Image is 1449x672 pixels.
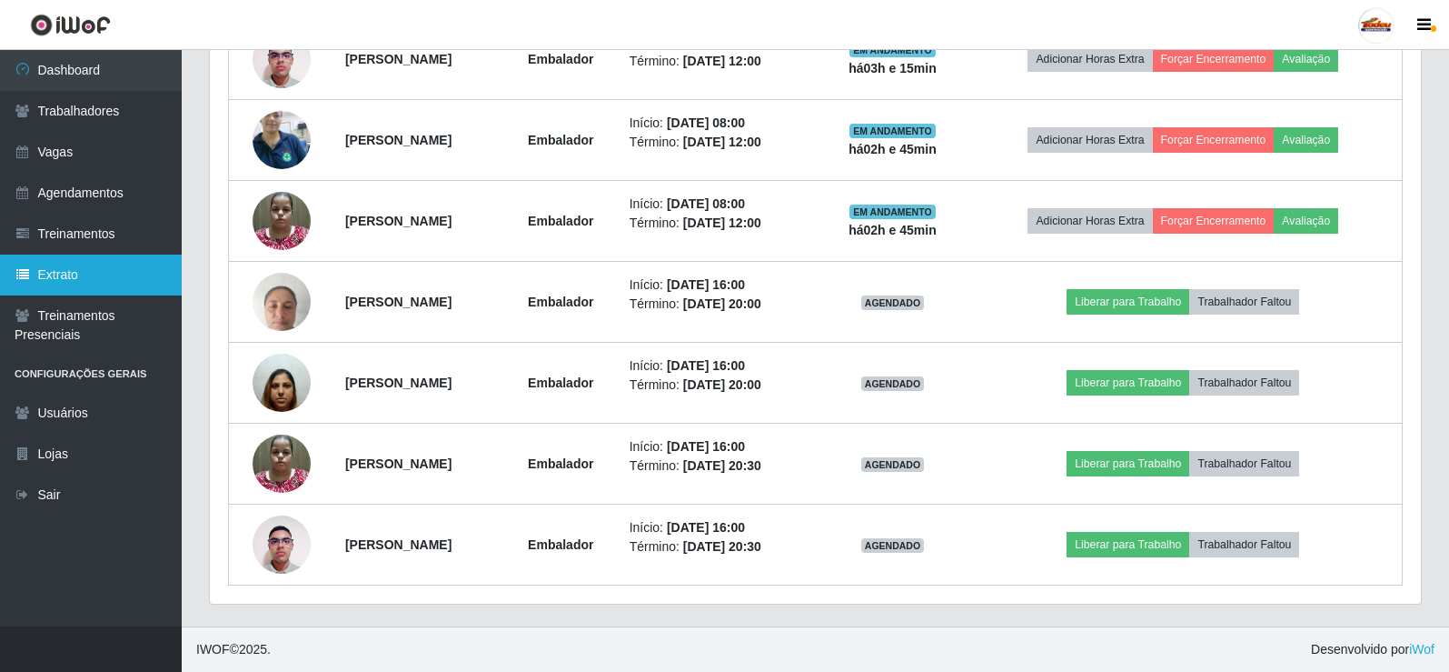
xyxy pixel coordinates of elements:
time: [DATE] 16:00 [667,277,745,292]
strong: [PERSON_NAME] [345,376,452,390]
time: [DATE] 16:00 [667,520,745,535]
span: EM ANDAMENTO [849,43,936,57]
button: Liberar para Trabalho [1067,532,1189,557]
li: Início: [630,195,810,214]
li: Início: [630,114,810,133]
button: Adicionar Horas Extra [1027,127,1152,153]
img: 1672673340721.jpeg [253,101,311,178]
span: AGENDADO [861,296,925,310]
button: Trabalhador Faltou [1189,532,1299,557]
span: EM ANDAMENTO [849,205,936,219]
strong: [PERSON_NAME] [345,214,452,228]
strong: há 02 h e 45 min [849,142,937,156]
strong: há 03 h e 15 min [849,61,937,75]
button: Avaliação [1274,46,1338,72]
button: Forçar Encerramento [1153,46,1275,72]
strong: Embalador [528,376,593,390]
button: Trabalhador Faltou [1189,289,1299,315]
img: CoreUI Logo [30,14,111,36]
strong: [PERSON_NAME] [345,295,452,309]
li: Término: [630,133,810,152]
strong: Embalador [528,537,593,552]
span: IWOF [196,642,230,657]
strong: Embalador [528,133,593,147]
time: [DATE] 16:00 [667,439,745,454]
time: [DATE] 08:00 [667,115,745,130]
li: Término: [630,537,810,557]
time: [DATE] 20:30 [683,458,761,473]
strong: Embalador [528,456,593,471]
li: Término: [630,52,810,71]
time: [DATE] 12:00 [683,135,761,149]
span: AGENDADO [861,457,925,472]
button: Forçar Encerramento [1153,208,1275,234]
time: [DATE] 20:30 [683,539,761,554]
strong: [PERSON_NAME] [345,456,452,471]
span: Desenvolvido por [1311,640,1434,659]
button: Trabalhador Faltou [1189,370,1299,396]
li: Início: [630,276,810,295]
time: [DATE] 12:00 [683,216,761,230]
img: 1712714567127.jpeg [253,425,311,502]
strong: [PERSON_NAME] [345,537,452,552]
time: [DATE] 08:00 [667,196,745,211]
strong: [PERSON_NAME] [345,52,452,66]
li: Término: [630,456,810,476]
button: Forçar Encerramento [1153,127,1275,153]
img: 1746465298396.jpeg [253,20,311,97]
time: [DATE] 16:00 [667,358,745,373]
strong: Embalador [528,214,593,228]
button: Adicionar Horas Extra [1027,46,1152,72]
li: Início: [630,518,810,537]
span: © 2025 . [196,640,271,659]
button: Liberar para Trabalho [1067,370,1189,396]
span: AGENDADO [861,376,925,391]
li: Término: [630,214,810,233]
img: 1730150027487.jpeg [253,344,311,421]
button: Adicionar Horas Extra [1027,208,1152,234]
img: 1726585318668.jpeg [253,264,311,341]
strong: [PERSON_NAME] [345,133,452,147]
a: iWof [1409,642,1434,657]
button: Avaliação [1274,127,1338,153]
time: [DATE] 12:00 [683,54,761,68]
button: Liberar para Trabalho [1067,289,1189,315]
time: [DATE] 20:00 [683,377,761,392]
strong: há 02 h e 45 min [849,223,937,237]
strong: Embalador [528,52,593,66]
button: Avaliação [1274,208,1338,234]
img: 1746465298396.jpeg [253,506,311,583]
button: Trabalhador Faltou [1189,451,1299,476]
li: Término: [630,295,810,314]
button: Liberar para Trabalho [1067,451,1189,476]
time: [DATE] 20:00 [683,296,761,311]
strong: Embalador [528,295,593,309]
li: Início: [630,356,810,376]
span: EM ANDAMENTO [849,124,936,138]
span: AGENDADO [861,538,925,553]
li: Término: [630,376,810,395]
img: 1712714567127.jpeg [253,182,311,259]
li: Início: [630,437,810,456]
